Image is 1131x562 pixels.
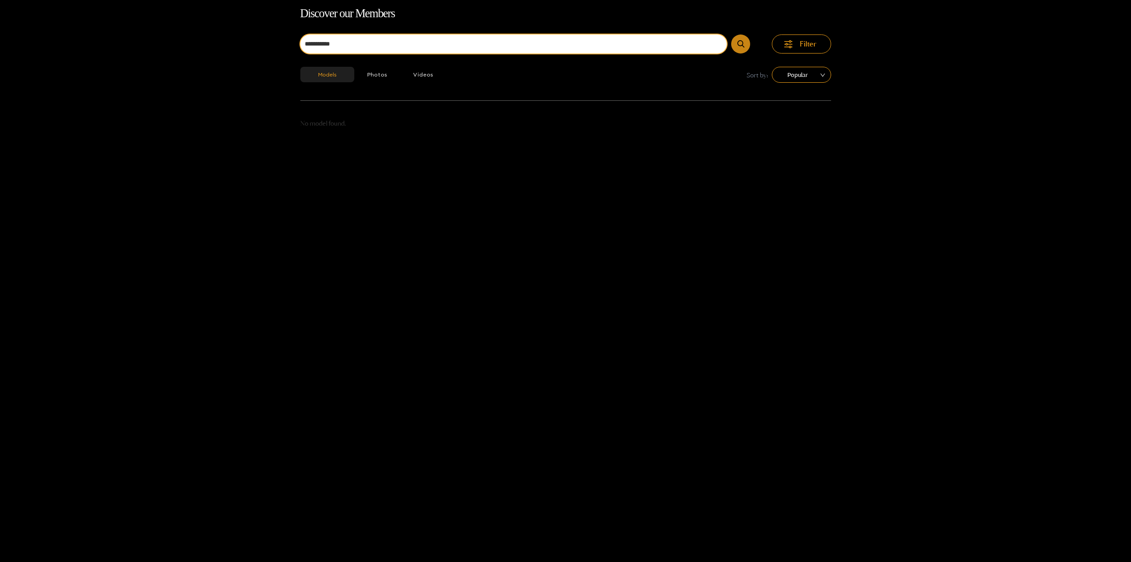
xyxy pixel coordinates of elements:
[300,67,354,82] button: Models
[300,119,831,129] p: No model found.
[772,67,831,83] div: sort
[400,67,446,82] button: Videos
[300,4,831,23] h1: Discover our Members
[747,70,768,80] span: Sort by:
[772,34,831,54] button: Filter
[800,39,817,49] span: Filter
[778,68,824,81] span: Popular
[354,67,401,82] button: Photos
[731,34,750,54] button: Submit Search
